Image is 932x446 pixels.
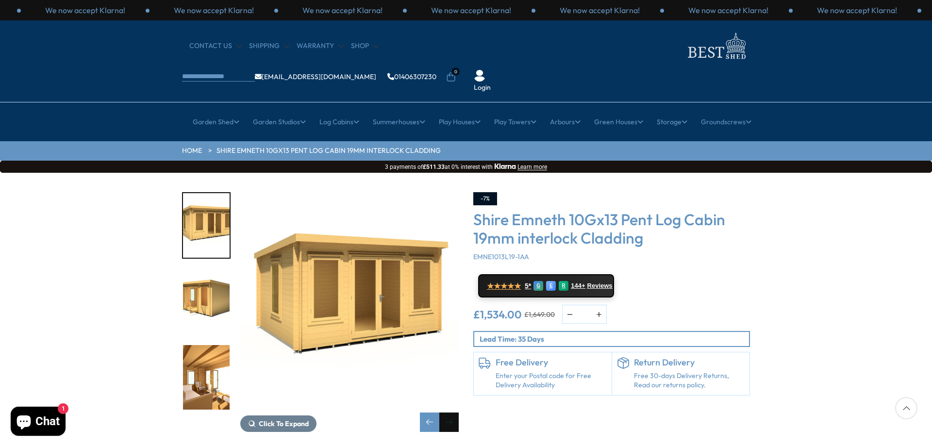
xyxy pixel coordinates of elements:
span: 0 [451,67,460,76]
h6: Return Delivery [634,357,745,368]
img: User Icon [474,70,485,82]
a: Garden Shed [193,110,239,134]
h3: Shire Emneth 10Gx13 Pent Log Cabin 19mm interlock Cladding [473,210,750,248]
div: R [559,281,568,291]
p: We now accept Klarna! [45,5,125,16]
span: EMNE1013L19-1AA [473,252,529,261]
a: Shop [351,41,379,51]
ins: £1,534.00 [473,309,522,320]
a: Login [474,83,491,93]
a: Arbours [550,110,581,134]
p: Lead Time: 35 Days [480,334,749,344]
a: Warranty [297,41,344,51]
div: E [546,281,556,291]
span: ★★★★★ [487,281,521,291]
div: 9 / 15 [182,344,231,411]
a: Play Towers [494,110,536,134]
a: 0 [446,72,456,82]
p: We now accept Klarna! [174,5,254,16]
a: Shipping [249,41,289,51]
p: Free 30-days Delivery Returns, Read our returns policy. [634,371,745,390]
p: We now accept Klarna! [431,5,511,16]
a: Storage [657,110,687,134]
a: [EMAIL_ADDRESS][DOMAIN_NAME] [255,73,376,80]
a: Garden Studios [253,110,306,134]
img: 2990gx389010gx13Emneth19mm030_ffab34e6-eb24-404f-b430-de952c0bd05f_200x200.jpg [183,193,230,258]
a: ★★★★★ 5* G E R 144+ Reviews [478,274,614,297]
div: 8 / 15 [182,268,231,335]
p: We now accept Klarna! [688,5,768,16]
div: 1 / 3 [535,5,664,16]
div: 7 / 15 [182,192,231,259]
div: -7% [473,192,497,205]
p: We now accept Klarna! [302,5,383,16]
span: Click To Expand [259,419,309,428]
p: We now accept Klarna! [817,5,897,16]
a: CONTACT US [189,41,242,51]
inbox-online-store-chat: Shopify online store chat [8,407,68,438]
button: Click To Expand [240,415,316,432]
div: 2 / 3 [278,5,407,16]
span: 144+ [571,282,585,290]
a: Summerhouses [373,110,425,134]
div: G [533,281,543,291]
img: logo [682,30,750,62]
span: Reviews [587,282,613,290]
a: Log Cabins [319,110,359,134]
img: 2990gx389010gx13Emneth19mm-045open_45b6677f-15d2-473d-aa40-1027cdad22c5_200x200.jpg [183,269,230,334]
h6: Free Delivery [496,357,607,368]
div: Previous slide [420,413,439,432]
div: 3 / 3 [21,5,150,16]
a: Enter your Postal code for Free Delivery Availability [496,371,607,390]
a: Play Houses [439,110,481,134]
a: 01406307230 [387,73,436,80]
img: 2990gx389010gx13Emneth19mmintlife2_9c44e57b-4e5a-46ad-a368-d910fa2eeeaf_200x200.jpg [183,345,230,410]
div: Next slide [439,413,459,432]
a: Shire Emneth 10Gx13 Pent Log Cabin 19mm interlock Cladding [216,146,441,156]
div: 1 / 3 [150,5,278,16]
a: HOME [182,146,202,156]
div: 2 / 3 [664,5,793,16]
div: 3 / 3 [793,5,921,16]
del: £1,649.00 [524,311,555,318]
div: 3 / 3 [407,5,535,16]
div: 7 / 15 [240,192,459,432]
p: We now accept Klarna! [560,5,640,16]
a: Groundscrews [701,110,751,134]
img: Shire Emneth 10Gx13 Pent Log Cabin 19mm interlock Cladding - Best Shed [240,192,459,411]
a: Green Houses [594,110,643,134]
